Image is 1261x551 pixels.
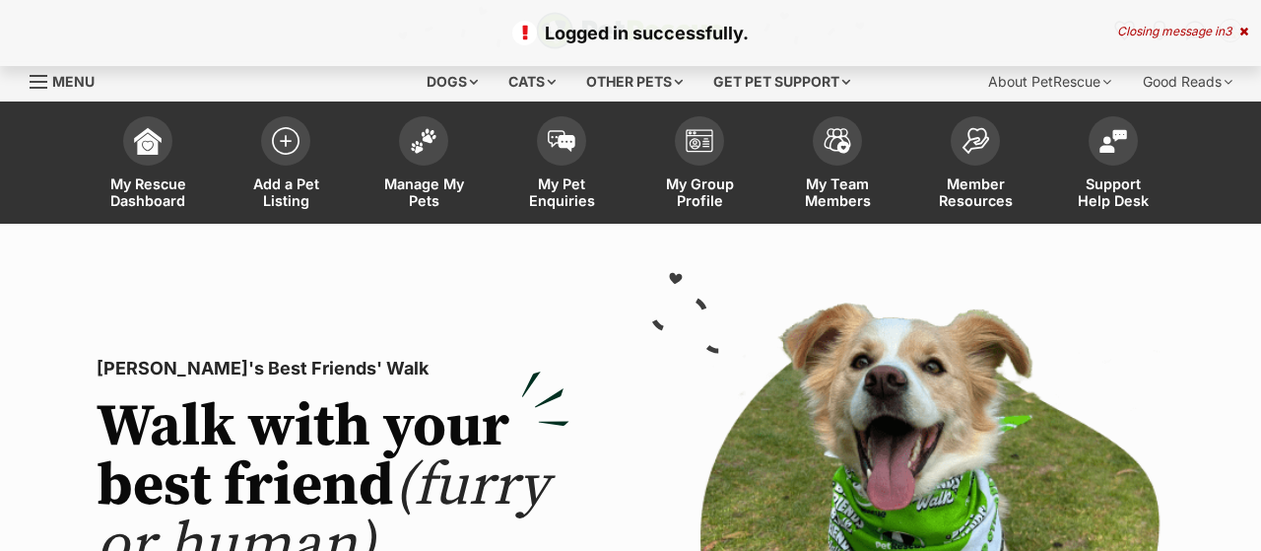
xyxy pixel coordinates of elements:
a: My Group Profile [630,106,768,224]
img: team-members-icon-5396bd8760b3fe7c0b43da4ab00e1e3bb1a5d9ba89233759b79545d2d3fc5d0d.svg [824,128,851,154]
a: My Rescue Dashboard [79,106,217,224]
span: My Group Profile [655,175,744,209]
a: Member Resources [906,106,1044,224]
img: help-desk-icon-fdf02630f3aa405de69fd3d07c3f3aa587a6932b1a1747fa1d2bba05be0121f9.svg [1099,129,1127,153]
div: Dogs [413,62,492,102]
img: group-profile-icon-3fa3cf56718a62981997c0bc7e787c4b2cf8bcc04b72c1350f741eb67cf2f40e.svg [686,129,713,153]
div: Good Reads [1129,62,1246,102]
a: Add a Pet Listing [217,106,355,224]
img: manage-my-pets-icon-02211641906a0b7f246fdf0571729dbe1e7629f14944591b6c1af311fb30b64b.svg [410,128,437,154]
span: Add a Pet Listing [241,175,330,209]
span: My Pet Enquiries [517,175,606,209]
a: Menu [30,62,108,98]
p: [PERSON_NAME]'s Best Friends' Walk [97,355,569,382]
div: About PetRescue [974,62,1125,102]
div: Cats [495,62,569,102]
img: add-pet-listing-icon-0afa8454b4691262ce3f59096e99ab1cd57d4a30225e0717b998d2c9b9846f56.svg [272,127,299,155]
div: Get pet support [699,62,864,102]
a: My Pet Enquiries [493,106,630,224]
img: pet-enquiries-icon-7e3ad2cf08bfb03b45e93fb7055b45f3efa6380592205ae92323e6603595dc1f.svg [548,130,575,152]
img: member-resources-icon-8e73f808a243e03378d46382f2149f9095a855e16c252ad45f914b54edf8863c.svg [962,127,989,154]
a: Support Help Desk [1044,106,1182,224]
span: Menu [52,73,95,90]
img: dashboard-icon-eb2f2d2d3e046f16d808141f083e7271f6b2e854fb5c12c21221c1fb7104beca.svg [134,127,162,155]
div: Other pets [572,62,697,102]
a: Manage My Pets [355,106,493,224]
span: My Rescue Dashboard [103,175,192,209]
span: My Team Members [793,175,882,209]
span: Member Resources [931,175,1020,209]
span: Support Help Desk [1069,175,1158,209]
a: My Team Members [768,106,906,224]
span: Manage My Pets [379,175,468,209]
